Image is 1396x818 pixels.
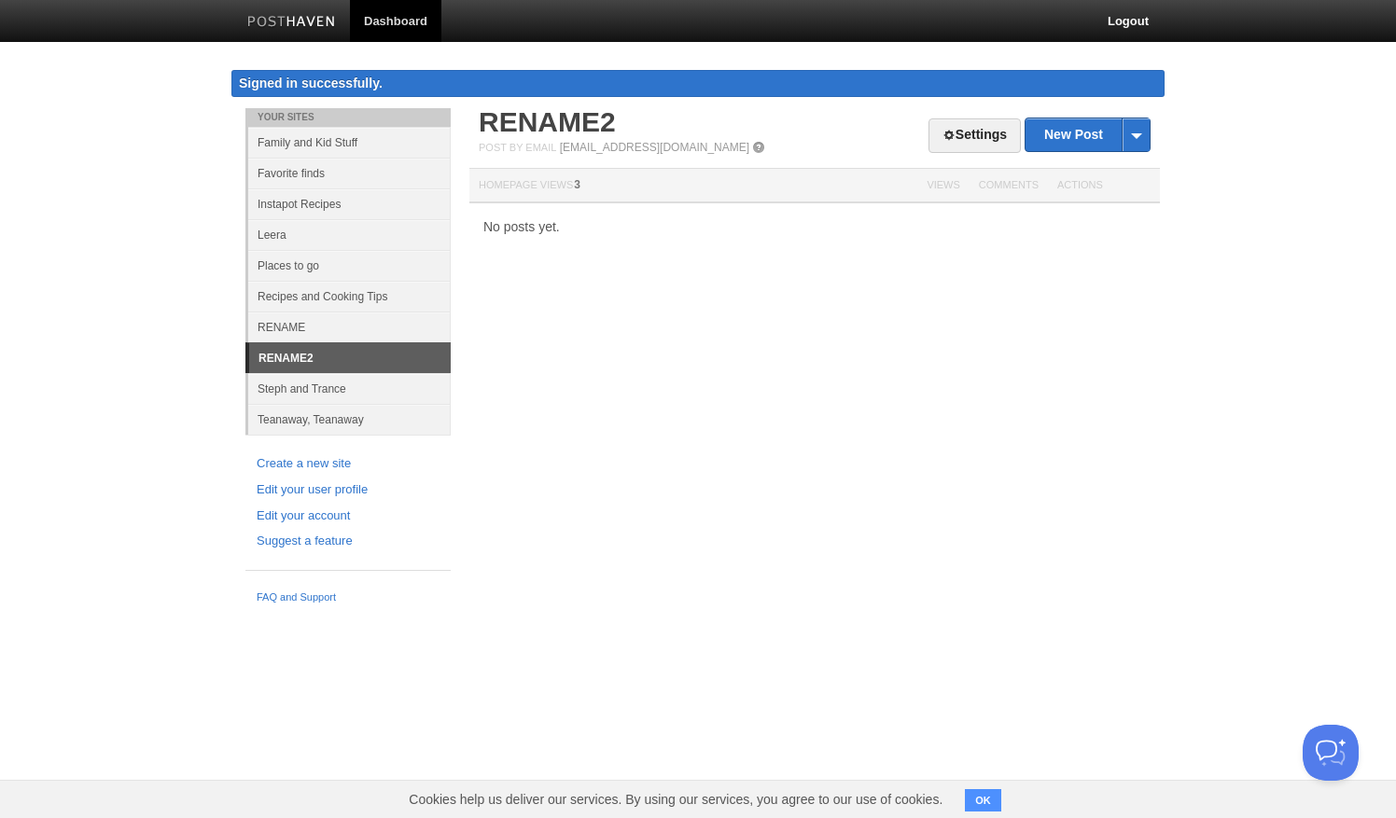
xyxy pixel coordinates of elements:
th: Actions [1048,169,1160,203]
a: Settings [928,118,1021,153]
a: Steph and Trance [248,373,451,404]
a: Teanaway, Teanaway [248,404,451,435]
button: OK [965,789,1001,811]
a: Edit your account [257,506,440,526]
th: Views [917,169,969,203]
a: Leera [248,219,451,250]
div: No posts yet. [469,220,1160,233]
span: Cookies help us deliver our services. By using our services, you agree to our use of cookies. [390,781,961,818]
a: Favorite finds [248,158,451,188]
img: Posthaven-bar [247,16,336,30]
a: Family and Kid Stuff [248,127,451,158]
a: RENAME2 [479,106,616,137]
th: Comments [970,169,1048,203]
a: New Post [1026,118,1150,151]
a: Edit your user profile [257,480,440,500]
a: RENAME2 [249,343,451,373]
a: [EMAIL_ADDRESS][DOMAIN_NAME] [560,141,749,154]
a: Create a new site [257,454,440,474]
a: Instapot Recipes [248,188,451,219]
a: Places to go [248,250,451,281]
a: RENAME [248,312,451,342]
span: Post by Email [479,142,556,153]
a: FAQ and Support [257,589,440,606]
th: Homepage Views [469,169,917,203]
span: 3 [574,178,580,191]
a: Recipes and Cooking Tips [248,281,451,312]
iframe: Help Scout Beacon - Open [1303,725,1359,781]
div: Signed in successfully. [231,70,1165,97]
a: Suggest a feature [257,532,440,551]
li: Your Sites [245,108,451,127]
